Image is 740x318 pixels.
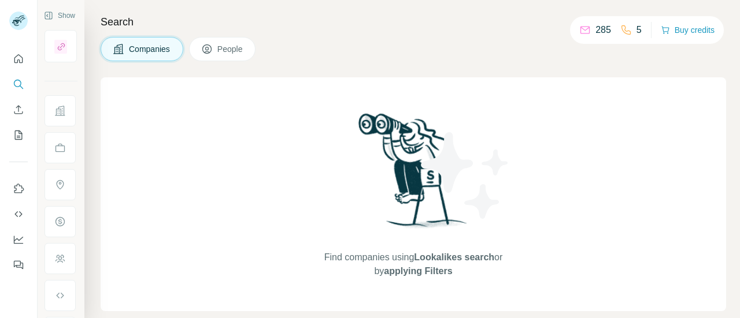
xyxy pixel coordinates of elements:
button: Enrich CSV [9,99,28,120]
button: Feedback [9,255,28,275]
span: Find companies using or by [321,250,506,278]
p: 285 [595,23,611,37]
span: Lookalikes search [414,252,494,262]
h4: Search [101,14,726,30]
button: Dashboard [9,229,28,250]
button: Search [9,74,28,95]
button: Quick start [9,48,28,69]
button: Use Surfe API [9,204,28,225]
span: People [217,43,244,55]
span: applying Filters [384,266,452,276]
button: Show [36,7,83,24]
button: Use Surfe on LinkedIn [9,178,28,199]
p: 5 [637,23,642,37]
img: Surfe Illustration - Woman searching with binoculars [353,110,473,239]
button: My lists [9,125,28,145]
span: Companies [129,43,171,55]
button: Buy credits [661,22,715,38]
img: Surfe Illustration - Stars [413,124,517,227]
